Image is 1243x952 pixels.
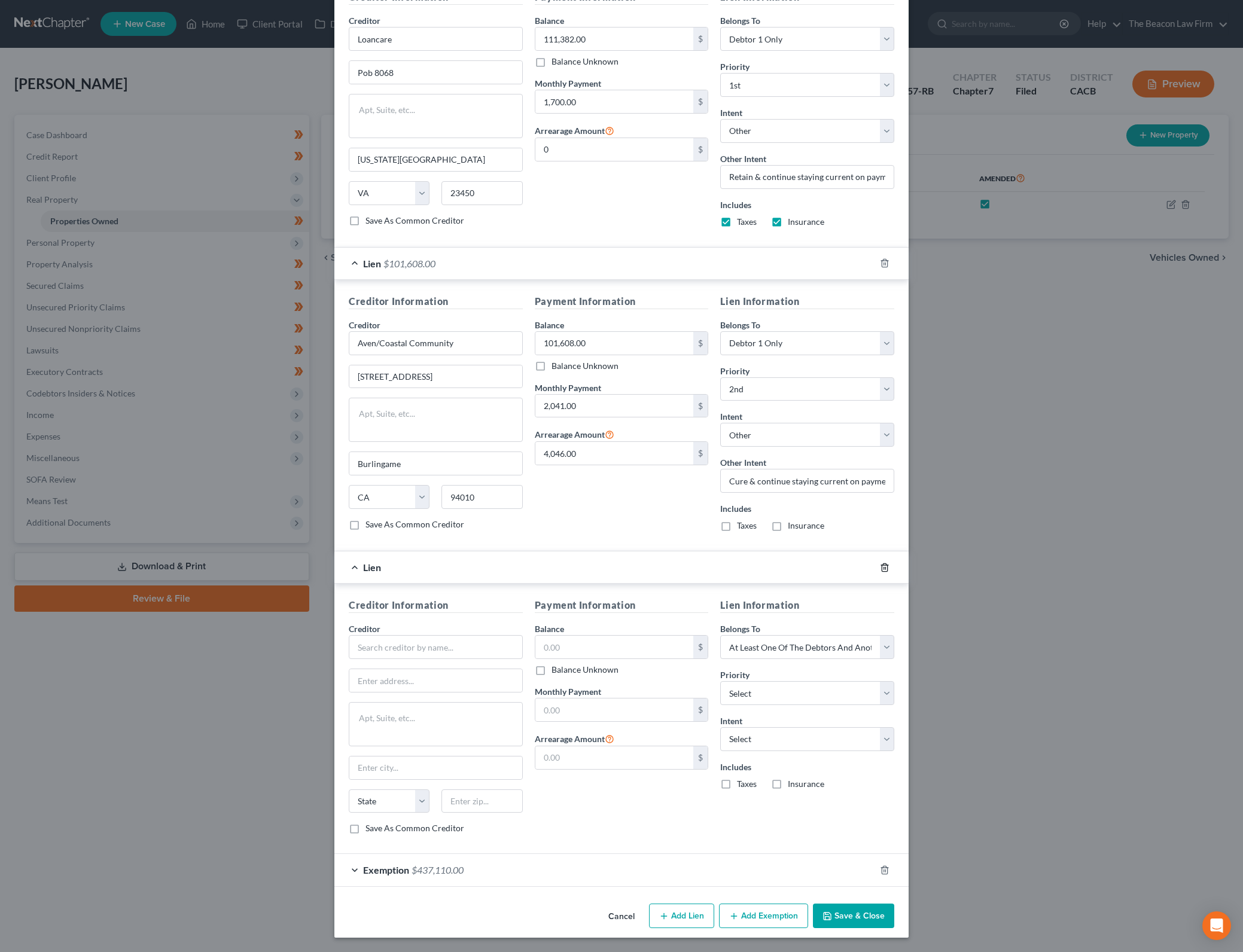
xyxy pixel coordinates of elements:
input: Specify... [720,165,894,189]
h5: Payment Information [535,598,709,613]
label: Intent [720,106,742,119]
span: Belongs To [720,16,760,26]
h5: Creditor Information [349,294,523,309]
div: Open Intercom Messenger [1202,911,1231,940]
label: Arrearage Amount [535,123,614,138]
input: Enter address... [349,669,522,692]
button: Add Lien [649,904,714,929]
span: $101,608.00 [383,258,435,269]
span: Creditor [349,320,380,330]
input: Enter city... [349,148,522,171]
label: Balance [535,14,564,27]
h5: Lien Information [720,294,894,309]
label: Insurance [788,778,824,790]
span: Priority [720,670,750,680]
input: Enter city... [349,452,522,475]
label: Includes [720,502,894,515]
label: Insurance [788,216,824,228]
label: Taxes [737,520,757,532]
span: Exemption [363,864,409,875]
span: Belongs To [720,624,760,634]
input: 0.00 [535,332,694,355]
label: Monthly Payment [535,77,601,90]
label: Save As Common Creditor [365,215,464,227]
label: Arrearage Amount [535,731,614,746]
label: Balance [535,623,564,635]
label: Monthly Payment [535,685,601,698]
input: 0.00 [535,442,694,465]
label: Intent [720,715,742,727]
label: Balance Unknown [552,360,619,372]
label: Other Intent [720,152,766,165]
input: Enter zip... [441,789,522,813]
h5: Payment Information [535,294,709,309]
label: Arrearage Amount [535,427,614,441]
input: 0.00 [535,138,694,161]
input: 0.00 [535,395,694,417]
div: $ [693,332,708,355]
input: Search creditor by name... [349,331,523,355]
input: Search creditor by name... [349,27,523,51]
h5: Creditor Information [349,598,523,613]
input: 0.00 [535,636,694,658]
div: $ [693,698,708,721]
div: $ [693,636,708,658]
div: $ [693,395,708,417]
span: Belongs To [720,320,760,330]
label: Other Intent [720,456,766,469]
label: Save As Common Creditor [365,518,464,530]
button: Add Exemption [719,904,808,929]
input: Enter zip... [441,485,522,509]
button: Save & Close [813,904,894,929]
div: $ [693,746,708,769]
label: Intent [720,410,742,423]
input: Enter city... [349,756,522,779]
input: Specify... [720,469,894,493]
button: Cancel [599,905,644,929]
input: Enter address... [349,61,522,84]
div: $ [693,90,708,113]
span: Creditor [349,624,380,634]
span: Lien [363,258,381,269]
span: Priority [720,62,750,72]
div: $ [693,138,708,161]
span: Priority [720,366,750,376]
h5: Lien Information [720,598,894,613]
input: 0.00 [535,90,694,113]
div: $ [693,28,708,50]
input: 0.00 [535,746,694,769]
label: Save As Common Creditor [365,822,464,834]
label: Includes [720,761,894,773]
label: Taxes [737,216,757,228]
label: Includes [720,199,894,211]
input: 0.00 [535,698,694,721]
label: Monthly Payment [535,382,601,394]
span: $437,110.00 [412,864,464,875]
label: Balance Unknown [552,56,619,68]
span: Creditor [349,16,380,26]
label: Insurance [788,520,824,532]
input: Enter address... [349,365,522,388]
div: $ [693,442,708,465]
label: Balance [535,319,564,331]
input: 0.00 [535,28,694,50]
span: Lien [363,562,381,573]
input: Enter zip... [441,181,522,205]
input: Search creditor by name... [349,635,523,659]
label: Taxes [737,778,757,790]
label: Balance Unknown [552,664,619,676]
